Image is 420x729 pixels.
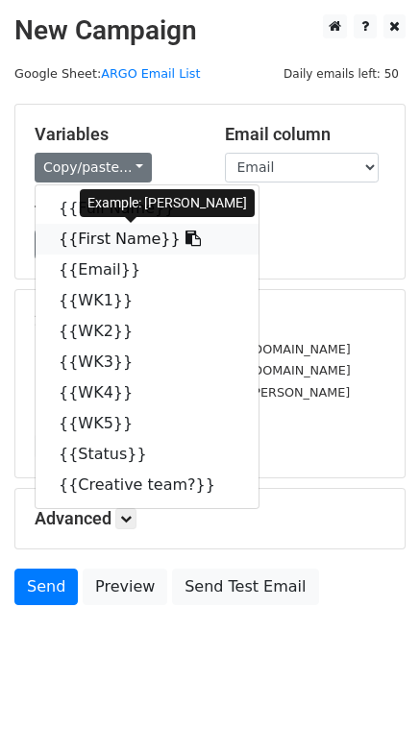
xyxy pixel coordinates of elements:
a: {{WK2}} [36,316,259,347]
a: {{Email}} [36,255,259,285]
a: {{Status}} [36,439,259,470]
small: [EMAIL_ADDRESS][PERSON_NAME][DOMAIN_NAME] [35,363,351,377]
a: Preview [83,569,167,605]
a: {{Full Name}} [36,193,259,224]
h5: Variables [35,124,196,145]
div: Example: [PERSON_NAME] [80,189,255,217]
a: {{WK5}} [36,408,259,439]
a: {{WK3}} [36,347,259,377]
a: Send [14,569,78,605]
a: Copy/paste... [35,153,152,182]
a: Daily emails left: 50 [277,66,406,81]
iframe: Chat Widget [324,637,420,729]
a: Send Test Email [172,569,318,605]
a: {{WK4}} [36,377,259,408]
small: [EMAIL_ADDRESS][PERSON_NAME][DOMAIN_NAME] [35,342,351,356]
h2: New Campaign [14,14,406,47]
small: Google Sheet: [14,66,200,81]
h5: Email column [225,124,386,145]
a: {{Creative team?}} [36,470,259,500]
h5: Advanced [35,508,385,529]
a: {{First Name}} [36,224,259,255]
a: ARGO Email List [101,66,200,81]
span: Daily emails left: 50 [277,63,406,85]
a: {{WK1}} [36,285,259,316]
